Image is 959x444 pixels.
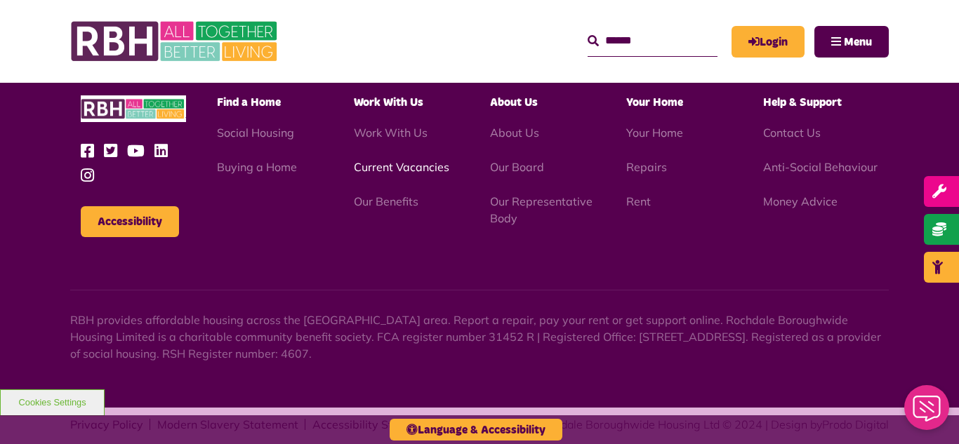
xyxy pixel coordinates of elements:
[732,26,805,58] a: MyRBH
[626,194,651,208] a: Rent
[763,160,878,174] a: Anti-Social Behaviour
[763,194,838,208] a: Money Advice
[354,160,449,174] a: Current Vacancies
[217,126,294,140] a: Social Housing - open in a new tab
[70,311,889,362] p: RBH provides affordable housing across the [GEOGRAPHIC_DATA] area. Report a repair, pay your rent...
[217,97,281,108] span: Find a Home
[763,97,842,108] span: Help & Support
[390,419,562,440] button: Language & Accessibility
[490,160,544,174] a: Our Board
[626,97,683,108] span: Your Home
[626,160,667,174] a: Repairs
[354,97,423,108] span: Work With Us
[81,206,179,237] button: Accessibility
[354,126,428,140] a: Work With Us
[490,194,593,225] a: Our Representative Body
[70,14,281,69] img: RBH
[217,160,297,174] a: Buying a Home
[626,126,683,140] a: Your Home
[354,194,418,208] a: Our Benefits
[896,381,959,444] iframe: Netcall Web Assistant for live chat
[490,97,538,108] span: About Us
[844,36,872,48] span: Menu
[490,126,539,140] a: About Us
[814,26,889,58] button: Navigation
[588,26,717,56] input: Search
[763,126,821,140] a: Contact Us
[81,95,186,123] img: RBH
